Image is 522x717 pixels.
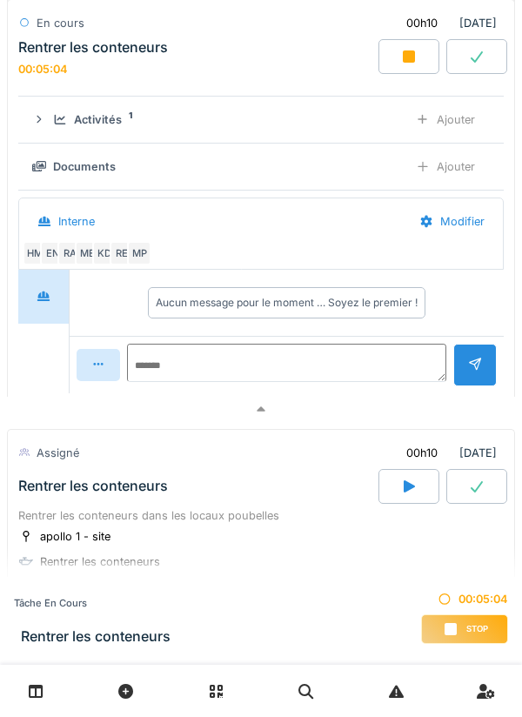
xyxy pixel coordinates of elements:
div: [DATE] [391,7,504,39]
div: MP [127,241,151,265]
summary: Activités1Ajouter [25,104,497,136]
div: HM [23,241,47,265]
div: Modifier [405,205,499,238]
h3: Rentrer les conteneurs [21,628,171,645]
div: ME [75,241,99,265]
div: apollo 1 - site [40,528,110,545]
div: Rentrer les conteneurs dans les locaux poubelles [18,507,504,524]
div: Tâche en cours [14,596,171,611]
div: Rentrer les conteneurs [18,39,168,56]
div: EN [40,241,64,265]
summary: DocumentsAjouter [25,151,497,183]
div: Documents [53,158,116,175]
div: Rentrer les conteneurs [18,478,168,494]
div: 00:05:04 [421,591,508,607]
div: Rentrer les conteneurs [40,553,160,570]
div: KD [92,241,117,265]
div: Assigné [37,445,79,461]
span: Stop [466,623,488,635]
div: RA [57,241,82,265]
div: Activités [74,111,122,128]
div: RE [110,241,134,265]
div: En cours [37,15,84,31]
div: [DATE] [391,437,504,469]
div: 00h10 [406,445,438,461]
div: Ajouter [401,104,490,136]
div: Ajouter [401,151,490,183]
div: 00:05:04 [18,63,68,76]
div: 00h10 [406,15,438,31]
div: Interne [58,213,95,230]
div: Aucun message pour le moment … Soyez le premier ! [156,295,418,311]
